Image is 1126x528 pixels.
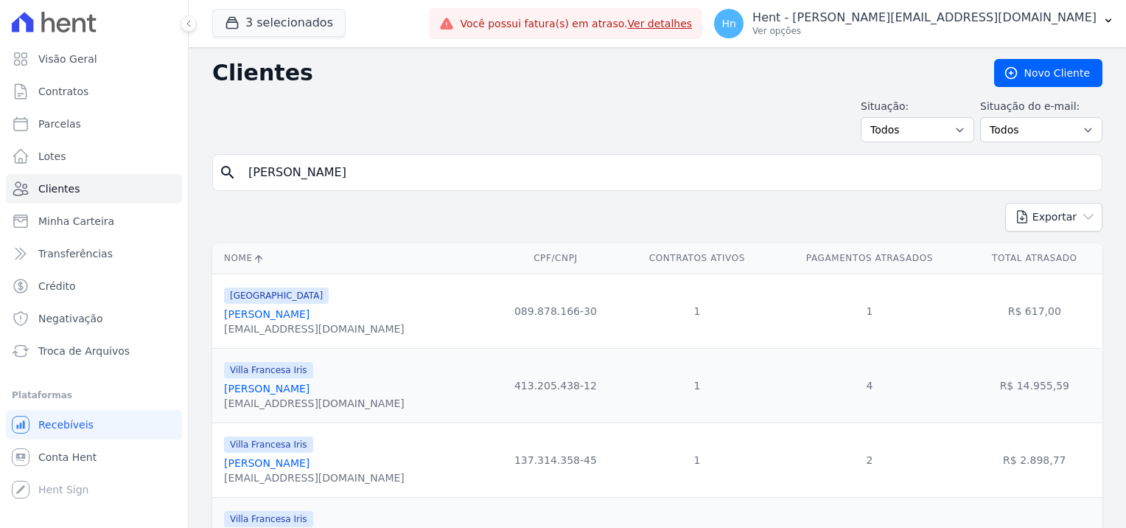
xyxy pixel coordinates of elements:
[772,243,966,274] th: Pagamentos Atrasados
[967,243,1102,274] th: Total Atrasado
[994,59,1102,87] a: Novo Cliente
[6,174,182,204] a: Clientes
[6,109,182,139] a: Parcelas
[967,423,1102,497] td: R$ 2.898,77
[6,271,182,301] a: Crédito
[621,243,772,274] th: Contratos Ativos
[772,348,966,423] td: 4
[967,348,1102,423] td: R$ 14.955,59
[38,214,114,229] span: Minha Carteira
[489,348,621,423] td: 413.205.438-12
[38,344,130,358] span: Troca de Arquivos
[772,423,966,497] td: 2
[489,243,621,274] th: CPF/CNPJ
[224,437,313,453] span: Villa Francesa Iris
[12,386,176,404] div: Plataformas
[772,274,966,348] td: 1
[224,383,310,395] a: [PERSON_NAME]
[6,336,182,366] a: Troca de Arquivos
[1005,203,1102,232] button: Exportar
[967,274,1102,348] td: R$ 617,00
[621,274,772,348] td: 1
[6,142,182,171] a: Lotes
[224,470,405,485] div: [EMAIL_ADDRESS][DOMAIN_NAME]
[239,158,1096,187] input: Buscar por nome, CPF ou e-mail
[38,311,103,326] span: Negativação
[38,279,76,293] span: Crédito
[721,18,735,29] span: Hn
[460,16,692,32] span: Você possui fatura(s) em atraso.
[224,362,313,378] span: Villa Francesa Iris
[621,348,772,423] td: 1
[752,10,1097,25] p: Hent - [PERSON_NAME][EMAIL_ADDRESS][DOMAIN_NAME]
[38,52,97,66] span: Visão Geral
[224,288,329,304] span: [GEOGRAPHIC_DATA]
[38,246,113,261] span: Transferências
[38,117,81,131] span: Parcelas
[212,9,346,37] button: 3 selecionados
[489,274,621,348] td: 089.878.166-30
[212,60,971,86] h2: Clientes
[38,149,66,164] span: Lotes
[6,239,182,268] a: Transferências
[6,44,182,74] a: Visão Geral
[38,450,97,465] span: Conta Hent
[224,322,405,336] div: [EMAIL_ADDRESS][DOMAIN_NAME]
[6,442,182,472] a: Conta Hent
[38,84,88,99] span: Contratos
[861,99,974,114] label: Situação:
[224,308,310,320] a: [PERSON_NAME]
[489,423,621,497] td: 137.314.358-45
[224,511,313,527] span: Villa Francesa Iris
[702,3,1126,44] button: Hn Hent - [PERSON_NAME][EMAIL_ADDRESS][DOMAIN_NAME] Ver opções
[224,396,405,411] div: [EMAIL_ADDRESS][DOMAIN_NAME]
[6,304,182,333] a: Negativação
[212,243,489,274] th: Nome
[38,417,94,432] span: Recebíveis
[6,77,182,106] a: Contratos
[38,181,80,196] span: Clientes
[219,164,237,181] i: search
[980,99,1102,114] label: Situação do e-mail:
[6,206,182,236] a: Minha Carteira
[628,18,693,29] a: Ver detalhes
[224,457,310,469] a: [PERSON_NAME]
[6,410,182,440] a: Recebíveis
[752,25,1097,37] p: Ver opções
[621,423,772,497] td: 1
